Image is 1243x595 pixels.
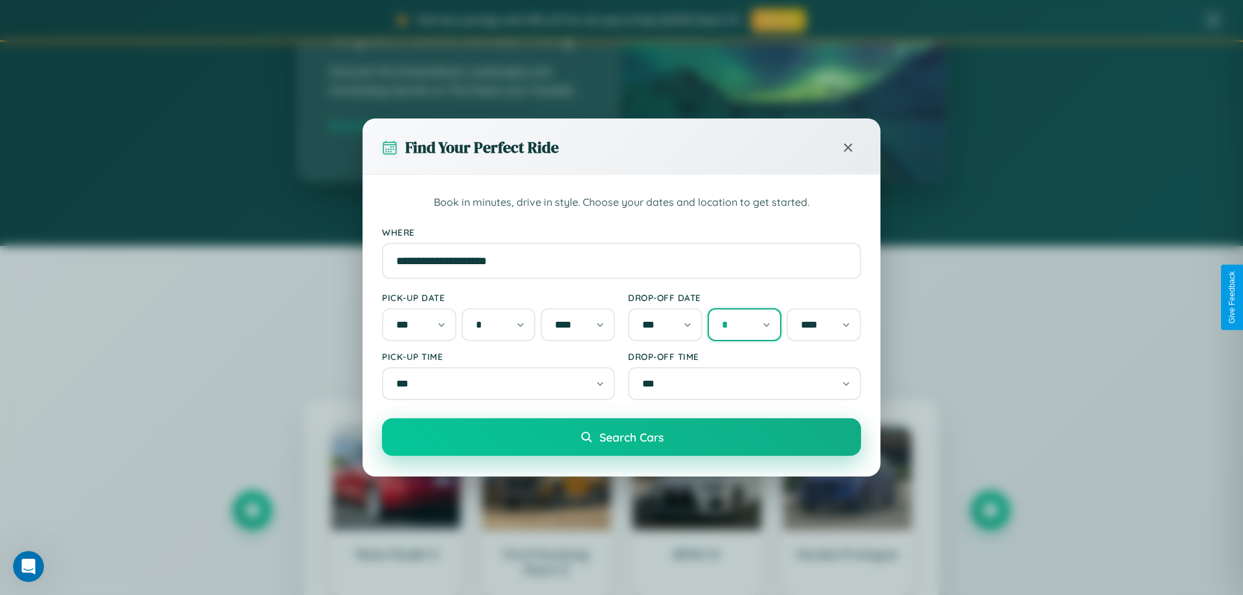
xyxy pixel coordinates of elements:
[382,292,615,303] label: Pick-up Date
[628,351,861,362] label: Drop-off Time
[382,418,861,456] button: Search Cars
[382,194,861,211] p: Book in minutes, drive in style. Choose your dates and location to get started.
[599,430,664,444] span: Search Cars
[405,137,559,158] h3: Find Your Perfect Ride
[628,292,861,303] label: Drop-off Date
[382,227,861,238] label: Where
[382,351,615,362] label: Pick-up Time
